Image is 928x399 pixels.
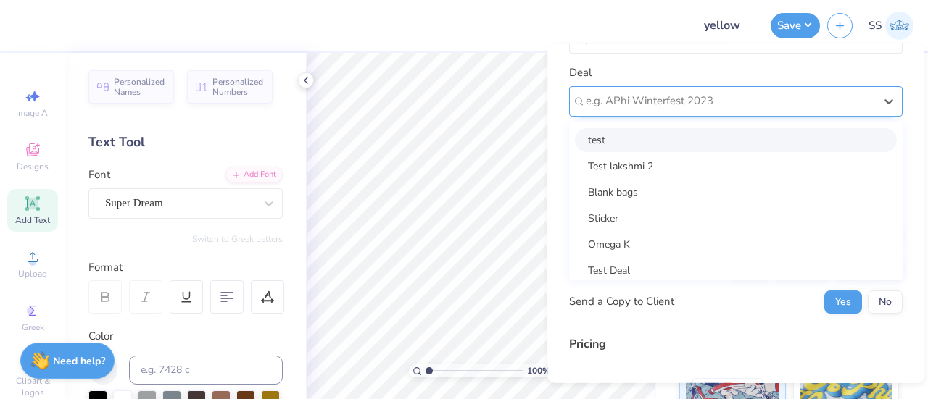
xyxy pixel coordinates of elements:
[88,167,110,183] label: Font
[88,328,283,345] div: Color
[771,13,820,38] button: Save
[869,17,882,34] span: SS
[869,12,913,40] a: SS
[885,12,913,40] img: Shefali Sharma
[575,206,897,230] div: Sticker
[225,167,283,183] div: Add Font
[17,161,49,172] span: Designs
[129,356,283,385] input: e.g. 7428 c
[88,133,283,152] div: Text Tool
[192,233,283,245] button: Switch to Greek Letters
[575,127,897,151] div: test
[569,64,592,81] label: Deal
[575,180,897,203] div: Blank bags
[16,107,50,119] span: Image AI
[53,354,105,368] strong: Need help?
[114,77,165,97] span: Personalized Names
[575,154,897,177] div: Test lakshmi 2
[868,290,903,313] button: No
[575,258,897,282] div: Test Deal
[569,293,674,310] div: Send a Copy to Client
[7,375,58,398] span: Clipart & logos
[22,322,44,333] span: Greek
[212,77,264,97] span: Personalized Numbers
[575,232,897,256] div: Omega K
[88,259,284,276] div: Format
[18,268,47,280] span: Upload
[692,11,763,40] input: Untitled Design
[569,335,903,352] div: Pricing
[15,214,50,226] span: Add Text
[824,290,862,313] button: Yes
[527,364,550,377] span: 100 %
